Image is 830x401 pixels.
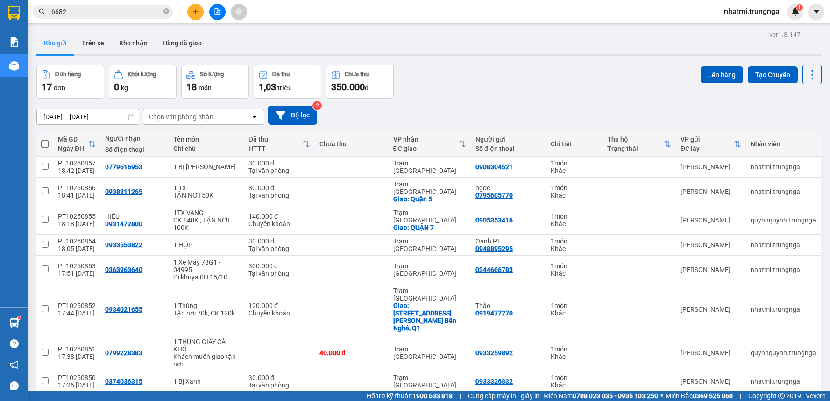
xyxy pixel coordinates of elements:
[173,145,239,152] div: Ghi chú
[475,192,513,199] div: 0795605770
[551,345,597,353] div: 1 món
[173,258,239,273] div: 1 Xe Máy 78G1 - 04995
[58,167,96,174] div: 18:42 [DATE]
[58,145,88,152] div: Ngày ĐH
[105,220,142,228] div: 0931472800
[681,136,734,143] div: VP gửi
[105,349,142,357] div: 0799228383
[751,188,816,195] div: nhatmi.trungnga
[105,213,164,220] div: HIẾU
[181,65,249,99] button: Số lượng18món
[163,8,169,14] span: close-circle
[112,32,155,54] button: Kho nhận
[791,7,800,16] img: icon-new-feature
[798,4,801,11] span: 1
[475,302,541,309] div: Thảo
[105,306,142,313] div: 0934021655
[9,318,19,328] img: warehouse-icon
[740,391,741,401] span: |
[475,349,513,357] div: 0933259892
[393,345,466,360] div: Trạm [GEOGRAPHIC_DATA]
[37,109,139,124] input: Select a date range.
[312,101,322,110] sup: 2
[209,4,226,20] button: file-add
[751,241,816,249] div: nhatmi.trungnga
[319,140,383,148] div: Chưa thu
[769,29,801,40] div: ver 1.8.147
[475,216,513,224] div: 0905353416
[393,224,466,231] div: Giao: QUẬN 7
[74,32,112,54] button: Trên xe
[149,112,213,122] div: Chọn văn phòng nhận
[36,32,74,54] button: Kho gửi
[551,374,597,381] div: 1 món
[18,316,21,319] sup: 1
[173,353,239,368] div: Khách muốn giao tận nơi
[9,37,19,47] img: solution-icon
[607,145,664,152] div: Trạng thái
[235,8,242,15] span: aim
[551,237,597,245] div: 1 món
[244,132,315,157] th: Toggle SortBy
[128,71,156,78] div: Khối lượng
[475,145,541,152] div: Số điện thoại
[36,65,104,99] button: Đơn hàng17đơn
[778,393,785,399] span: copyright
[748,66,798,83] button: Tạo Chuyến
[666,391,733,401] span: Miền Bắc
[551,245,597,252] div: Khác
[681,216,741,224] div: [PERSON_NAME]
[58,192,96,199] div: 18:41 [DATE]
[248,184,310,192] div: 80.000 đ
[10,381,19,390] span: message
[173,378,239,385] div: 1 Bị Xanh
[10,360,19,369] span: notification
[681,266,741,273] div: [PERSON_NAME]
[393,262,466,277] div: Trạm [GEOGRAPHIC_DATA]
[412,392,453,400] strong: 1900 633 818
[393,136,459,143] div: VP nhận
[39,8,45,15] span: search
[551,262,597,270] div: 1 món
[751,216,816,224] div: quynhquynh.trungnga
[173,273,239,281] div: Đi khuya 0H 15/10
[173,216,239,231] div: CK 140K , TẬN NƠI 100K
[58,136,88,143] div: Mã GD
[105,188,142,195] div: 0938311265
[53,132,100,157] th: Toggle SortBy
[105,135,164,142] div: Người nhận
[277,84,292,92] span: triệu
[248,220,310,228] div: Chuyển khoản
[751,140,816,148] div: Nhân viên
[248,245,310,252] div: Tại văn phòng
[551,140,597,148] div: Chi tiết
[173,136,239,143] div: Tên món
[173,163,239,171] div: 1 BỊ THANH LONG
[331,81,365,93] span: 350.000
[58,159,96,167] div: PT10250857
[475,266,513,273] div: 0344666783
[551,381,597,389] div: Khác
[460,391,461,401] span: |
[551,309,597,317] div: Khác
[551,159,597,167] div: 1 món
[186,81,197,93] span: 18
[58,345,96,353] div: PT10250851
[812,7,821,16] span: caret-down
[681,306,741,313] div: [PERSON_NAME]
[58,184,96,192] div: PT10250856
[676,132,746,157] th: Toggle SortBy
[681,349,741,357] div: [PERSON_NAME]
[693,392,733,400] strong: 0369 525 060
[319,349,383,357] div: 40.000 đ
[701,66,743,83] button: Lên hàng
[163,7,169,16] span: close-circle
[173,302,239,309] div: 1 Thùng
[58,270,96,277] div: 17:51 [DATE]
[58,262,96,270] div: PT10250853
[248,309,310,317] div: Chuyển khoản
[248,374,310,381] div: 30.000 đ
[551,213,597,220] div: 1 món
[114,81,119,93] span: 0
[173,184,239,192] div: 1 TX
